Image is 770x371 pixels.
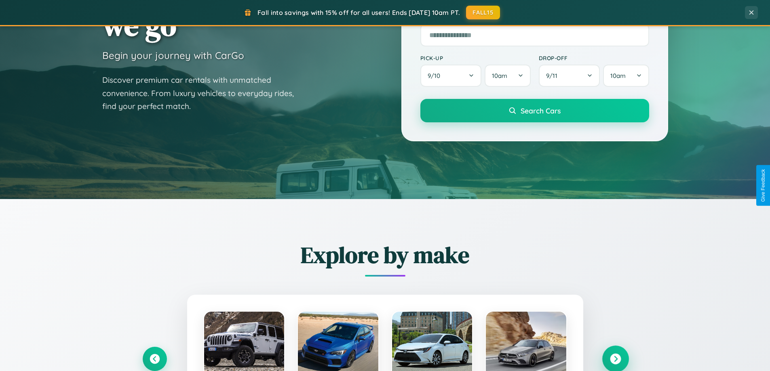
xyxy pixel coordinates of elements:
[428,72,444,80] span: 9 / 10
[420,65,482,87] button: 9/10
[143,239,628,270] h2: Explore by make
[610,72,626,80] span: 10am
[485,65,530,87] button: 10am
[603,65,649,87] button: 10am
[420,99,649,122] button: Search Cars
[546,72,561,80] span: 9 / 11
[420,54,531,61] label: Pick-up
[539,65,600,87] button: 9/11
[102,49,244,61] h3: Begin your journey with CarGo
[466,6,500,19] button: FALL15
[760,169,766,202] div: Give Feedback
[257,8,460,17] span: Fall into savings with 15% off for all users! Ends [DATE] 10am PT.
[521,106,561,115] span: Search Cars
[102,73,304,113] p: Discover premium car rentals with unmatched convenience. From luxury vehicles to everyday rides, ...
[539,54,649,61] label: Drop-off
[492,72,507,80] span: 10am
